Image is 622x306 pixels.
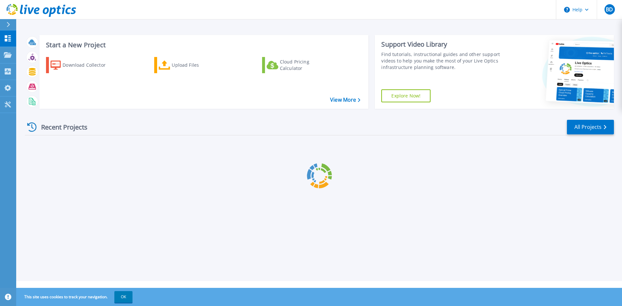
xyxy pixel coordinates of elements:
[46,57,118,73] a: Download Collector
[262,57,334,73] a: Cloud Pricing Calculator
[63,59,114,72] div: Download Collector
[114,291,132,303] button: OK
[381,89,431,102] a: Explore Now!
[606,7,613,12] span: BD
[330,97,360,103] a: View More
[567,120,614,134] a: All Projects
[381,40,503,49] div: Support Video Library
[172,59,224,72] div: Upload Files
[25,119,96,135] div: Recent Projects
[46,41,360,49] h3: Start a New Project
[18,291,132,303] span: This site uses cookies to track your navigation.
[381,51,503,71] div: Find tutorials, instructional guides and other support videos to help you make the most of your L...
[280,59,332,72] div: Cloud Pricing Calculator
[154,57,226,73] a: Upload Files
